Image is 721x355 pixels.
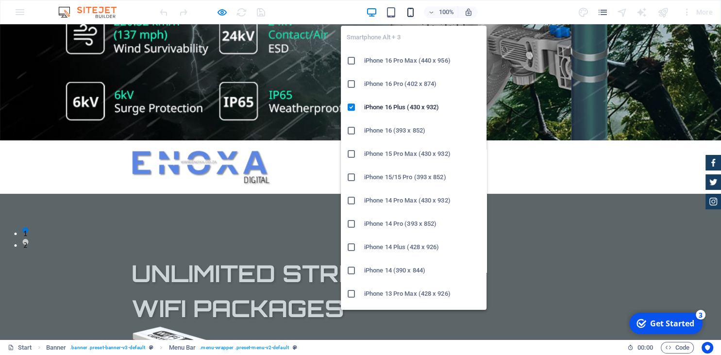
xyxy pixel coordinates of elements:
img: Editor Logo [56,6,129,18]
span: 00 00 [637,342,653,354]
h6: Session time [627,342,653,354]
h6: iPhone 15/15 Pro (393 x 852) [364,171,481,183]
i: This element is a customizable preset [293,345,297,350]
img: ANewDesignsmall-9CuRtvZtDu4tj521nWULHA.png [132,124,271,162]
h6: iPhone 14 Pro Max (430 x 932) [364,195,481,206]
nav: breadcrumb [46,342,297,354]
button: Usercentrics [702,342,713,354]
div: 3 [69,1,79,11]
button: 2 [22,215,28,220]
h6: iPhone 16 (393 x 852) [364,125,481,136]
span: Click to select. Double-click to edit [46,342,67,354]
h6: iPhone 14 Plus (428 x 926) [364,241,481,253]
span: . menu-wrapper .preset-menu-v2-default [200,342,288,354]
button: 100% [424,6,458,18]
i: Pages (Ctrl+Alt+S) [597,7,608,18]
div: Get Started 3 items remaining, 40% complete [3,4,76,25]
button: 1 [22,203,28,209]
span: : [644,344,646,351]
h6: iPhone 14 Pro (393 x 852) [364,218,481,230]
h6: 100% [438,6,454,18]
h6: iPhone 16 Plus (430 x 932) [364,101,481,113]
button: Code [661,342,694,354]
h6: iPhone 15 Pro Max (430 x 932) [364,148,481,160]
a: Click to cancel selection. Double-click to open Pages [8,342,32,354]
h6: iPhone 13 Pro Max (428 x 926) [364,288,481,300]
span: . banner .preset-banner-v3-default [70,342,145,354]
span: Click to select. Double-click to edit [169,342,196,354]
h6: iPhone 16 Pro (402 x 874) [364,78,481,90]
div: Get Started [24,9,68,20]
h6: iPhone 14 (390 x 844) [364,265,481,276]
span: Code [665,342,689,354]
i: On resize automatically adjust zoom level to fit chosen device. [464,8,472,17]
button: pages [597,6,608,18]
i: This element is a customizable preset [149,345,153,350]
h6: iPhone 16 Pro Max (440 x 956) [364,55,481,67]
span: UNLIMITED STREAMING WIFI PACKAGES [132,234,442,299]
